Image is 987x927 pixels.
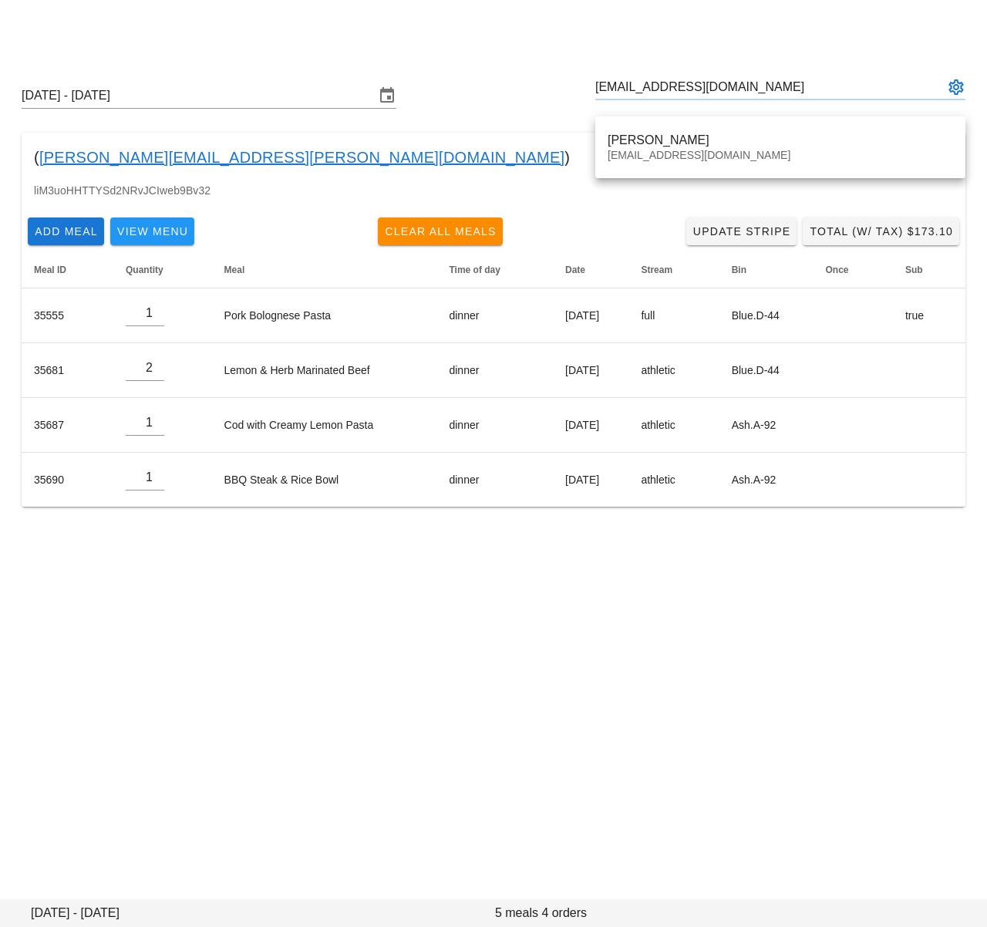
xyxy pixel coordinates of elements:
button: Add Meal [28,217,104,245]
th: Date: Not sorted. Activate to sort ascending. [553,251,628,288]
td: true [893,288,965,343]
input: Search by email or name [595,75,944,99]
td: 35687 [22,398,113,453]
span: Once [826,265,849,275]
button: View Menu [110,217,194,245]
a: [PERSON_NAME][EMAIL_ADDRESS][PERSON_NAME][DOMAIN_NAME] [39,145,564,170]
a: Update Stripe [686,217,797,245]
div: [EMAIL_ADDRESS][DOMAIN_NAME] [608,149,953,162]
td: [DATE] [553,453,628,507]
td: athletic [628,453,719,507]
td: dinner [436,288,553,343]
td: Ash.A-92 [719,453,814,507]
span: Quantity [126,265,163,275]
td: Pork Bolognese Pasta [212,288,437,343]
button: Total (w/ Tax) $173.10 [803,217,959,245]
span: Add Meal [34,225,98,238]
td: full [628,288,719,343]
td: 35690 [22,453,113,507]
th: Meal ID: Not sorted. Activate to sort ascending. [22,251,113,288]
th: Sub: Not sorted. Activate to sort ascending. [893,251,965,288]
th: Meal: Not sorted. Activate to sort ascending. [212,251,437,288]
span: Meal ID [34,265,66,275]
div: liM3uoHHTTYSd2NRvJCIweb9Bv32 [22,182,965,211]
span: Date [565,265,585,275]
span: Update Stripe [692,225,791,238]
td: dinner [436,453,553,507]
span: Clear All Meals [384,225,497,238]
td: Blue.D-44 [719,343,814,398]
th: Once: Not sorted. Activate to sort ascending. [814,251,893,288]
span: Sub [905,265,923,275]
span: Bin [732,265,746,275]
td: dinner [436,398,553,453]
td: Lemon & Herb Marinated Beef [212,343,437,398]
td: [DATE] [553,398,628,453]
td: Blue.D-44 [719,288,814,343]
td: [DATE] [553,288,628,343]
td: athletic [628,343,719,398]
td: 35681 [22,343,113,398]
button: Clear All Meals [378,217,503,245]
td: Cod with Creamy Lemon Pasta [212,398,437,453]
div: [PERSON_NAME] [608,133,953,147]
td: BBQ Steak & Rice Bowl [212,453,437,507]
th: Time of day: Not sorted. Activate to sort ascending. [436,251,553,288]
td: Ash.A-92 [719,398,814,453]
td: athletic [628,398,719,453]
th: Bin: Not sorted. Activate to sort ascending. [719,251,814,288]
td: dinner [436,343,553,398]
span: View Menu [116,225,188,238]
div: ( ) keto ( keto ) [22,133,965,182]
span: Total (w/ Tax) $173.10 [809,225,953,238]
th: Stream: Not sorted. Activate to sort ascending. [628,251,719,288]
span: Meal [224,265,245,275]
th: Quantity: Not sorted. Activate to sort ascending. [113,251,212,288]
span: Stream [641,265,672,275]
td: [DATE] [553,343,628,398]
td: 35555 [22,288,113,343]
button: appended action [947,78,965,96]
span: Time of day [449,265,500,275]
